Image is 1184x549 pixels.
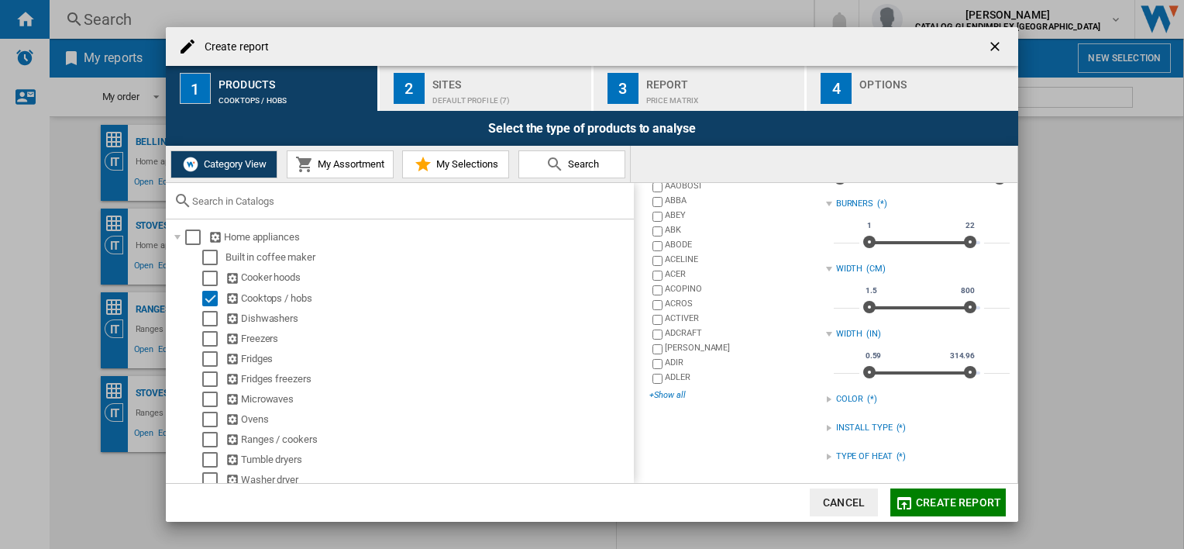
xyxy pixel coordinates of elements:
[202,291,225,306] md-checkbox: Select
[225,270,632,285] div: Cooker hoods
[652,300,663,310] input: brand.name
[287,150,394,178] button: My Assortment
[197,40,269,55] h4: Create report
[225,250,632,265] div: Built in coffee maker
[836,451,893,463] div: TYPE OF HEAT
[665,312,825,327] div: ACTIVER
[202,452,225,468] md-checkbox: Select
[202,250,225,265] md-checkbox: Select
[185,230,208,245] md-checkbox: Select
[963,219,977,232] span: 22
[646,88,799,105] div: Price Matrix
[432,158,498,170] span: My Selections
[225,331,632,347] div: Freezers
[665,327,825,342] div: ADCRAFT
[652,315,663,325] input: brand.name
[202,432,225,447] md-checkbox: Select
[394,73,425,104] div: 2
[200,158,267,170] span: Category View
[202,371,225,387] md-checkbox: Select
[981,31,1012,62] button: getI18NText('BUTTONS.CLOSE_DIALOG')
[202,270,225,285] md-checkbox: Select
[859,72,1012,88] div: Options
[607,73,638,104] div: 3
[225,351,632,367] div: Fridges
[202,331,225,347] md-checkbox: Select
[225,412,632,427] div: Ovens
[863,285,879,297] span: 1.5
[890,489,1006,516] button: Create report
[665,254,825,268] div: ACELINE
[810,489,878,516] button: Cancel
[652,271,663,281] input: brand.name
[432,72,585,88] div: Sites
[380,66,593,111] button: 2 Sites Default profile (7)
[202,392,225,407] md-checkbox: Select
[652,212,663,222] input: brand.name
[665,239,825,254] div: ABODE
[665,209,825,224] div: ABEY
[202,351,225,367] md-checkbox: Select
[807,66,1018,111] button: 4 Options
[836,422,893,434] div: INSTALL TYPE
[202,412,225,427] md-checkbox: Select
[225,452,632,468] div: Tumble dryers
[665,342,825,357] div: [PERSON_NAME]
[665,283,825,298] div: ACOPINO
[866,328,1010,340] div: (IN)
[665,371,825,386] div: ADLER
[649,389,825,401] div: +Show all
[652,374,663,384] input: brand.name
[665,224,825,239] div: ABK
[652,256,663,266] input: brand.name
[836,328,863,340] div: WIDTH
[652,359,663,369] input: brand.name
[836,393,864,406] div: COLOR
[665,268,825,283] div: ACER
[987,39,1006,57] ng-md-icon: getI18NText('BUTTONS.CLOSE_DIALOG')
[836,263,863,275] div: WIDTH
[202,311,225,326] md-checkbox: Select
[948,350,977,362] span: 314.96
[863,350,884,362] span: 0.59
[652,330,663,340] input: brand.name
[202,472,225,488] md-checkbox: Select
[916,496,1001,509] span: Create report
[166,111,1018,146] div: Select the type of products to analyse
[192,195,626,207] input: Search in Catalogs
[402,150,509,178] button: My Selections
[646,72,799,88] div: Report
[166,66,379,111] button: 1 Products Cooktops / hobs
[225,472,632,488] div: Washer dryer
[314,158,384,170] span: My Assortment
[959,285,977,297] span: 800
[225,291,632,306] div: Cooktops / hobs
[665,180,825,195] div: AAOBOSI
[208,230,632,245] div: Home appliances
[652,241,663,251] input: brand.name
[564,158,599,170] span: Search
[665,357,825,371] div: ADIR
[652,285,663,295] input: brand.name
[219,72,371,88] div: Products
[225,311,632,326] div: Dishwashers
[432,88,585,105] div: Default profile (7)
[865,219,874,232] span: 1
[225,371,632,387] div: Fridges freezers
[170,150,277,178] button: Category View
[665,195,825,209] div: ABBA
[652,226,663,237] input: brand.name
[821,73,852,104] div: 4
[652,197,663,207] input: brand.name
[180,73,211,104] div: 1
[652,182,663,192] input: brand.name
[181,155,200,174] img: wiser-icon-white.png
[652,344,663,354] input: brand.name
[518,150,625,178] button: Search
[594,66,807,111] button: 3 Report Price Matrix
[225,392,632,407] div: Microwaves
[225,432,632,447] div: Ranges / cookers
[665,298,825,312] div: ACROS
[836,198,873,210] div: BURNERS
[219,88,371,105] div: Cooktops / hobs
